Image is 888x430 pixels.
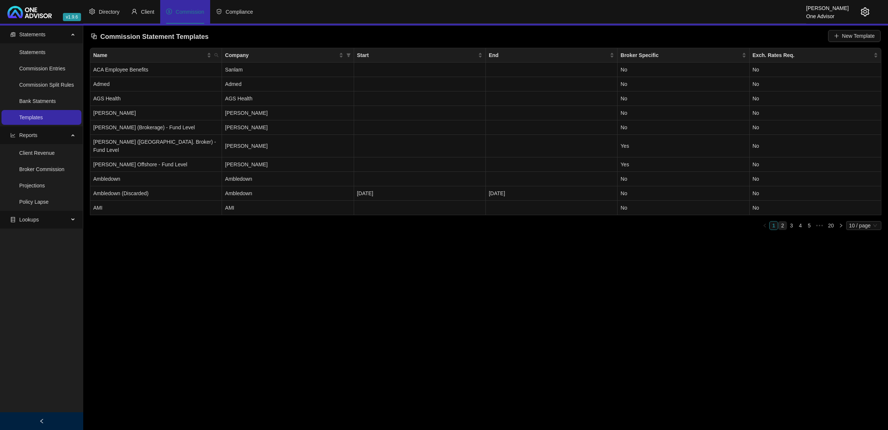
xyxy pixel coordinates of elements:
li: Previous Page [760,221,769,230]
span: Start [357,51,477,59]
a: Projections [19,183,45,189]
button: right [837,221,845,230]
span: setting [861,7,869,16]
a: 4 [796,221,804,230]
span: dollar [166,9,172,14]
td: [PERSON_NAME] [90,106,222,120]
th: Exch. Rates Req. [750,48,881,63]
td: [PERSON_NAME] Offshore - Fund Level [90,157,222,172]
td: No [750,157,881,172]
span: Client [141,9,154,15]
th: Broker Specific [618,48,749,63]
td: [DATE] [486,186,618,201]
td: No [618,106,749,120]
li: 3 [787,221,796,230]
span: AMI [225,205,234,211]
th: Name [90,48,222,63]
span: 10 / page [849,221,878,230]
td: No [750,106,881,120]
td: AGS Health [90,91,222,106]
li: 4 [796,221,805,230]
td: Ambledown (Discarded) [90,186,222,201]
span: Directory [99,9,120,15]
td: Ambledown [90,172,222,186]
td: Admed [90,77,222,91]
button: New Template [828,30,881,42]
td: ACA Employee Benefits [90,63,222,77]
td: No [618,186,749,201]
a: Commission Split Rules [19,82,74,88]
a: Broker Commission [19,166,64,172]
span: Reports [19,132,37,138]
a: 20 [826,221,836,230]
td: Yes [618,157,749,172]
span: Sanlam [225,67,242,73]
span: right [839,223,843,228]
a: 5 [805,221,813,230]
a: Client Revenue [19,150,55,156]
th: End [486,48,618,63]
span: Commission [176,9,204,15]
td: No [750,172,881,186]
span: End [489,51,608,59]
th: Company [222,48,354,63]
td: No [618,120,749,135]
span: Statements [19,31,46,37]
a: Statements [19,49,46,55]
span: safety [216,9,222,14]
span: search [213,50,220,61]
td: No [750,120,881,135]
span: line-chart [10,133,16,138]
td: No [618,77,749,91]
span: AGS Health [225,96,252,101]
li: 5 [805,221,814,230]
span: Name [93,51,205,59]
span: Compliance [226,9,253,15]
span: filter [346,53,351,57]
td: [PERSON_NAME] (Brokerage) - Fund Level [90,120,222,135]
td: AMI [90,201,222,215]
span: left [39,419,44,424]
span: left [763,223,767,228]
td: No [750,186,881,201]
span: Commission Statement Templates [100,33,209,40]
span: block [91,33,97,40]
a: 3 [787,221,795,230]
span: Ambledown [225,176,252,182]
td: [DATE] [354,186,486,201]
button: left [760,221,769,230]
td: No [750,77,881,91]
li: Next 5 Pages [814,221,825,230]
td: No [618,172,749,186]
a: Templates [19,114,43,120]
a: Policy Lapse [19,199,48,205]
td: [PERSON_NAME] ([GEOGRAPHIC_DATA]. Broker) - Fund Level [90,135,222,157]
li: 2 [778,221,787,230]
span: database [10,217,16,222]
img: 2df55531c6924b55f21c4cf5d4484680-logo-light.svg [7,6,52,18]
th: Start [354,48,486,63]
td: No [750,63,881,77]
td: No [750,91,881,106]
span: plus [834,33,839,39]
span: v1.9.6 [63,13,81,21]
td: No [618,91,749,106]
td: No [618,201,749,215]
span: [PERSON_NAME] [225,143,268,149]
span: ••• [814,221,825,230]
span: setting [89,9,95,14]
td: Yes [618,135,749,157]
a: 1 [770,221,778,230]
span: [PERSON_NAME] [225,161,268,167]
li: 20 [825,221,837,230]
span: Admed [225,81,241,87]
td: No [750,135,881,157]
span: filter [345,50,352,61]
li: 1 [769,221,778,230]
a: 2 [778,221,787,230]
div: [PERSON_NAME] [806,2,849,10]
span: New Template [842,32,875,40]
a: Commission Entries [19,66,65,71]
span: Exch. Rates Req. [753,51,872,59]
span: [PERSON_NAME] [225,124,268,130]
